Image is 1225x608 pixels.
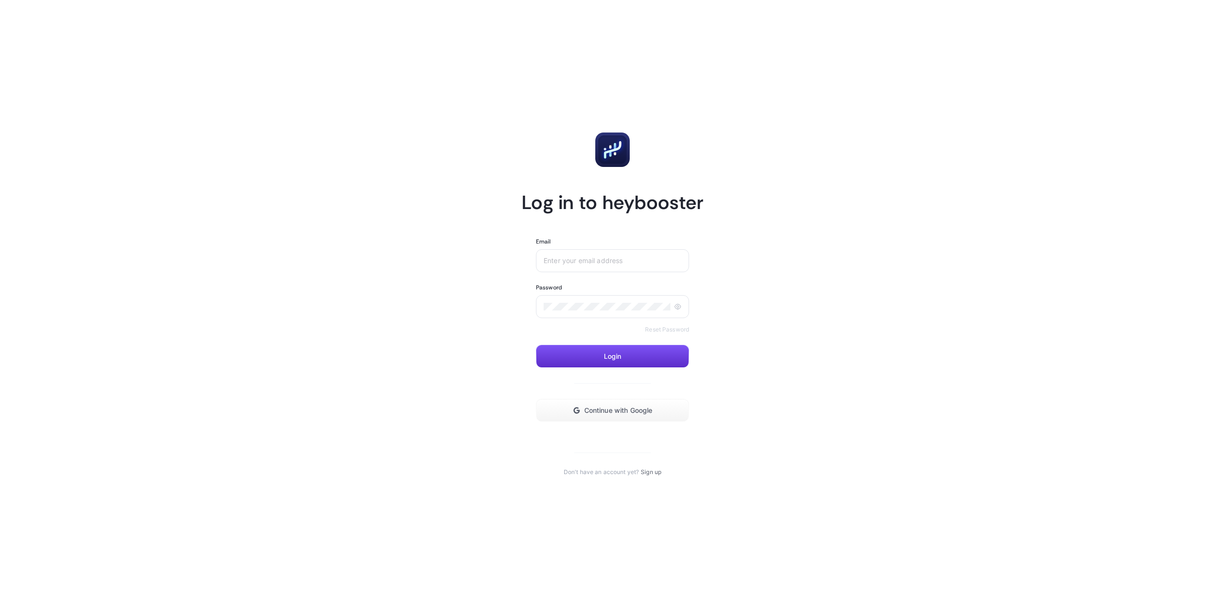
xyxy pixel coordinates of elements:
button: Login [536,345,689,368]
h1: Log in to heybooster [522,190,703,215]
label: Password [536,284,562,291]
button: Continue with Google [536,399,689,422]
span: Login [604,353,622,360]
input: Enter your email address [544,257,681,265]
span: Continue with Google [584,407,653,414]
label: Email [536,238,551,245]
span: Don't have an account yet? [564,468,639,476]
a: Reset Password [645,326,689,333]
a: Sign up [641,468,661,476]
